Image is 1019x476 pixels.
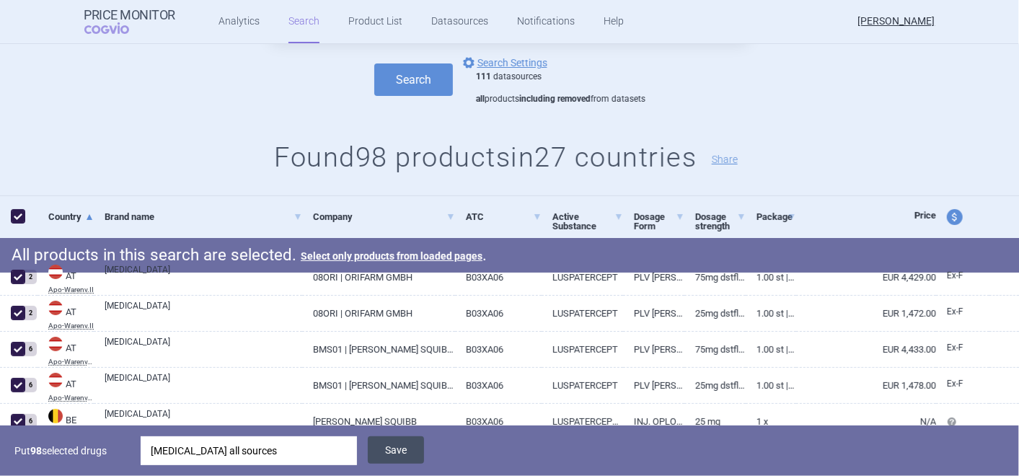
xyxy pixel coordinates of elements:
button: Share [712,154,738,164]
div: 6 [24,378,37,392]
span: Ex-factory price [947,270,963,281]
abbr: Apo-Warenv.III — Apothekerverlag Warenverzeichnis. Online database developed by the Österreichisc... [48,358,94,366]
img: Austria [48,265,63,279]
a: EUR 4,429.00 [796,260,936,295]
a: Ex-F [936,265,989,287]
a: EUR 4,433.00 [796,332,936,367]
a: Dosage strength [695,199,746,244]
img: Austria [48,373,63,387]
img: Belgium [48,409,63,423]
a: LUSPATERCEPT [542,296,623,331]
a: [MEDICAL_DATA] [105,407,302,433]
span: Price [914,210,936,221]
img: Austria [48,337,63,351]
a: N/A [796,404,936,439]
a: 08ORI | ORIFARM GMBH [302,296,455,331]
a: [MEDICAL_DATA] [105,263,302,289]
a: 25 mg [684,404,746,439]
a: ATATApo-Warenv.III [38,371,94,402]
a: Brand name [105,199,302,234]
abbr: Apo-Warenv.II — Apothekerverlag Warenverzeichnis. Online database developed by the Österreichisch... [48,286,94,294]
a: Package [756,199,797,234]
a: 75MG DSTFL 50MG/ML [684,332,746,367]
a: 1.00 ST | Stück [746,296,797,331]
a: ATATApo-Warenv.II [38,299,94,330]
a: B03XA06 [455,332,542,367]
a: 1.00 ST | Stück [746,332,797,367]
div: 6 [24,342,37,356]
a: PLV [PERSON_NAME].E.INJ-LSG [623,368,684,403]
div: 2 [24,270,37,284]
a: BMS01 | [PERSON_NAME] SQUIBB GMBH [302,368,455,403]
a: 1.00 ST | Stück [746,368,797,403]
a: Ex-F [936,374,989,395]
span: COGVIO [84,22,149,34]
strong: all [476,94,485,104]
a: 1.00 ST | Stück [746,260,797,295]
a: [PERSON_NAME] SQUIBB [302,404,455,439]
a: [MEDICAL_DATA] [105,335,302,361]
img: Austria [48,301,63,315]
a: INJ. OPLOSS. (PDR.) S.C. [[MEDICAL_DATA].] [623,404,684,439]
a: Price MonitorCOGVIO [84,8,176,35]
a: ATC [466,199,542,234]
a: 25MG DSTFL 50MG/ML [684,296,746,331]
strong: Price Monitor [84,8,176,22]
a: 25MG DSTFL 50MG/ML [684,368,746,403]
a: BEBE [38,407,94,438]
a: [MEDICAL_DATA] [105,371,302,397]
span: Ex-factory price [947,379,963,389]
a: 08ORI | ORIFARM GMBH [302,260,455,295]
a: EUR 1,472.00 [796,296,936,331]
span: Ex-factory price [947,343,963,353]
div: datasources products from datasets [476,71,645,105]
div: 2 [24,306,37,320]
a: Country [48,199,94,234]
button: Search [374,63,453,96]
a: 1 x [746,404,797,439]
a: Active Substance [552,199,623,244]
a: Dosage Form [634,199,684,244]
a: Search Settings [460,54,547,71]
a: LUSPATERCEPT [542,368,623,403]
strong: 111 [476,71,491,81]
a: ATATApo-Warenv.II [38,263,94,294]
strong: including removed [519,94,591,104]
strong: 98 [30,445,42,457]
abbr: Apo-Warenv.III — Apothekerverlag Warenverzeichnis. Online database developed by the Österreichisc... [48,395,94,402]
abbr: Apo-Warenv.II — Apothekerverlag Warenverzeichnis. Online database developed by the Österreichisch... [48,322,94,330]
a: LUSPATERCEPT [542,260,623,295]
a: [MEDICAL_DATA] [105,299,302,325]
a: Ex-F [936,301,989,323]
span: Ex-factory price [947,307,963,317]
a: Company [313,199,455,234]
a: B03XA06 [455,368,542,403]
a: PLV [PERSON_NAME].E.INJ-LSG [623,296,684,331]
a: 75MG DSTFL 50MG/ML [684,260,746,295]
a: B03XA06 [455,296,542,331]
a: ATATApo-Warenv.III [38,335,94,366]
a: BMS01 | [PERSON_NAME] SQUIBB GMBH [302,332,455,367]
a: LUSPATERCEPT INJECTIE 25 MG [542,404,623,439]
button: Select only products from loaded pages [301,251,482,261]
a: B03XA06 [455,404,542,439]
a: PLV [PERSON_NAME].E.INJ-LSG [623,332,684,367]
button: Save [368,436,424,464]
p: Put selected drugs [14,436,130,465]
div: 6 [24,414,37,428]
a: B03XA06 [455,260,542,295]
a: PLV [PERSON_NAME].E.INJ-LSG [623,260,684,295]
a: LUSPATERCEPT [542,332,623,367]
a: Ex-F [936,338,989,359]
div: [MEDICAL_DATA] all sources [151,436,347,465]
a: EUR 1,478.00 [796,368,936,403]
div: [MEDICAL_DATA] all sources [141,436,357,465]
